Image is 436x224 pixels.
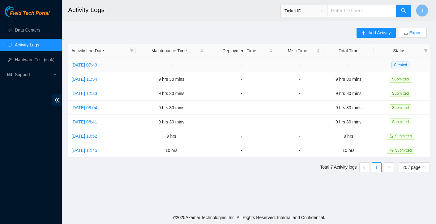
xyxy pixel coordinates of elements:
[359,162,369,172] li: Previous Page
[390,118,411,125] span: Submitted
[359,162,369,172] button: left
[401,8,406,14] span: search
[71,148,97,153] a: [DATE] 12:45
[361,31,366,36] span: plus
[276,72,323,86] td: -
[71,77,97,82] a: [DATE] 11:54
[387,166,391,170] span: right
[390,90,411,97] span: Submitted
[276,86,323,101] td: -
[421,7,423,15] span: J
[207,58,276,72] td: -
[399,162,430,172] div: Page Size
[416,4,428,17] button: J
[130,49,134,53] span: filter
[395,148,412,153] span: Submitted
[136,86,207,101] td: 9 hrs 30 mins
[136,58,207,72] td: -
[276,143,323,157] td: -
[136,143,207,157] td: 10 hrs
[207,143,276,157] td: -
[284,6,323,15] span: Ticket ID
[276,129,323,143] td: -
[372,163,381,172] a: 1
[71,134,97,139] a: [DATE] 10:52
[403,163,426,172] span: 20 / page
[389,149,393,152] span: lock
[207,101,276,115] td: -
[207,86,276,101] td: -
[320,162,357,172] li: Total 7 Activity logs
[7,72,12,77] span: read
[391,62,410,68] span: Created
[15,57,54,62] a: Hardware Test (isok)
[323,72,374,86] td: 9 hrs 30 mins
[129,46,135,55] span: filter
[368,29,391,36] span: Add Activity
[136,129,207,143] td: 9 hrs
[399,28,427,38] button: downloadExport
[276,115,323,129] td: -
[323,86,374,101] td: 9 hrs 30 mins
[323,101,374,115] td: 9 hrs 30 mins
[52,94,62,106] span: double-left
[377,47,421,54] span: Status
[390,104,411,111] span: Submitted
[424,49,428,53] span: filter
[362,166,366,170] span: left
[408,30,422,35] a: Export
[15,42,39,47] a: Activity Logs
[71,91,97,96] a: [DATE] 12:33
[327,5,396,17] input: Enter text here...
[5,6,31,17] img: Akamai Technologies
[276,58,323,72] td: -
[62,211,436,224] footer: © 2025 Akamai Technologies, Inc. All Rights Reserved. Internal and Confidential.
[389,134,393,138] span: lock
[10,11,49,16] span: Field Tech Portal
[71,47,127,54] span: Activity Log Date
[71,119,97,124] a: [DATE] 08:41
[404,31,408,36] span: download
[136,101,207,115] td: 9 hrs 30 mins
[395,134,412,138] span: Submitted
[323,44,374,58] th: Total Time
[390,76,411,83] span: Submitted
[323,129,374,143] td: 9 hrs
[15,28,40,32] a: Data Centers
[357,28,395,38] button: plusAdd Activity
[384,162,394,172] li: Next Page
[396,5,411,17] button: search
[5,11,49,19] a: Akamai TechnologiesField Tech Portal
[71,62,97,67] a: [DATE] 07:49
[423,46,429,55] span: filter
[372,162,382,172] li: 1
[207,129,276,143] td: -
[323,115,374,129] td: 9 hrs 30 mins
[71,105,97,110] a: [DATE] 08:04
[207,72,276,86] td: -
[136,72,207,86] td: 9 hrs 30 mins
[323,143,374,157] td: 10 hrs
[384,162,394,172] button: right
[207,115,276,129] td: -
[323,58,374,72] td: -
[276,101,323,115] td: -
[136,115,207,129] td: 9 hrs 30 mins
[15,68,51,81] span: Support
